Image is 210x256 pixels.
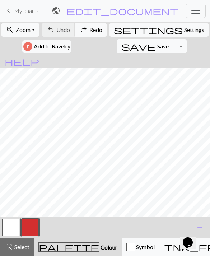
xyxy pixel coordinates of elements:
[184,25,204,34] span: Settings
[196,222,204,232] span: add
[13,243,29,250] span: Select
[52,6,60,16] span: public
[22,40,71,53] button: Add to Ravelry
[5,242,13,252] span: highlight_alt
[79,25,88,35] span: redo
[6,25,14,35] span: zoom_in
[99,244,117,251] span: Colour
[34,42,70,51] span: Add to Ravelry
[5,56,39,66] span: help
[109,23,209,37] button: SettingsSettings
[135,243,155,250] span: Symbol
[114,25,183,35] span: settings
[34,238,122,256] button: Colour
[114,25,183,34] i: Settings
[66,6,178,16] span: edit_document
[122,238,159,256] button: Symbol
[121,41,156,51] span: save
[180,227,203,249] iframe: chat widget
[186,4,206,18] button: Toggle navigation
[23,42,32,51] img: Ravelry
[16,26,31,33] span: Zoom
[117,39,174,53] button: Save
[75,23,107,37] button: Redo
[157,43,169,50] span: Save
[14,7,39,14] span: My charts
[1,23,39,37] button: Zoom
[4,5,39,17] a: My charts
[4,6,13,16] span: keyboard_arrow_left
[39,242,99,252] span: palette
[89,26,102,33] span: Redo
